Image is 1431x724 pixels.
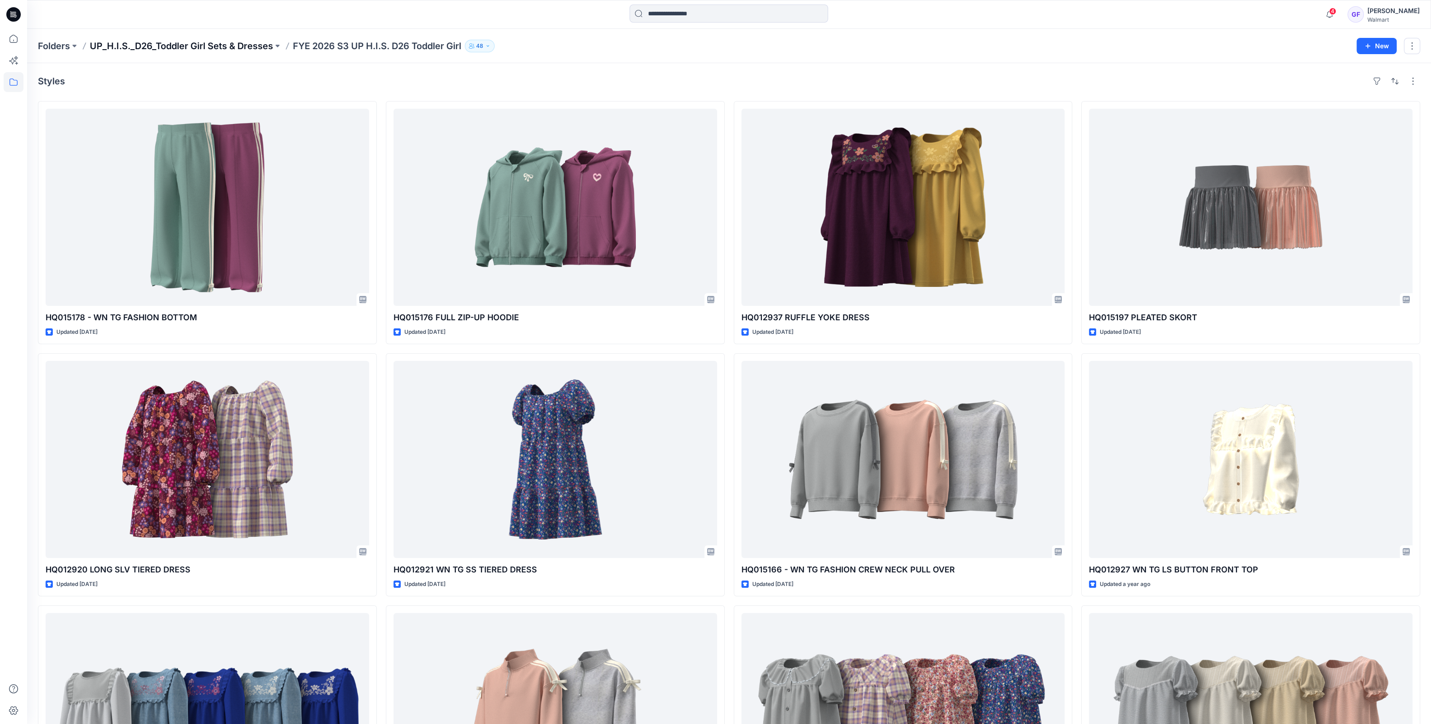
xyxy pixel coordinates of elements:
[394,361,717,558] a: HQ012921 WN TG SS TIERED DRESS
[46,563,369,576] p: HQ012920 LONG SLV TIERED DRESS
[46,311,369,324] p: HQ015178 - WN TG FASHION BOTTOM
[394,563,717,576] p: HQ012921 WN TG SS TIERED DRESS
[404,580,445,589] p: Updated [DATE]
[46,361,369,558] a: HQ012920 LONG SLV TIERED DRESS
[38,40,70,52] a: Folders
[394,109,717,306] a: HQ015176 FULL ZIP-UP HOODIE
[1357,38,1397,54] button: New
[741,563,1065,576] p: HQ015166 - WN TG FASHION CREW NECK PULL OVER
[1100,580,1150,589] p: Updated a year ago
[1089,361,1412,558] a: HQ012927 WN TG LS BUTTON FRONT TOP
[56,327,97,337] p: Updated [DATE]
[741,109,1065,306] a: HQ012937 RUFFLE YOKE DRESS
[1100,327,1141,337] p: Updated [DATE]
[752,580,793,589] p: Updated [DATE]
[741,311,1065,324] p: HQ012937 RUFFLE YOKE DRESS
[1089,311,1412,324] p: HQ015197 PLEATED SKORT
[465,40,495,52] button: 48
[90,40,273,52] a: UP_H.I.S._D26_Toddler Girl Sets & Dresses
[1348,6,1364,23] div: GF
[56,580,97,589] p: Updated [DATE]
[1089,109,1412,306] a: HQ015197 PLEATED SKORT
[394,311,717,324] p: HQ015176 FULL ZIP-UP HOODIE
[38,76,65,87] h4: Styles
[293,40,461,52] p: FYE 2026 S3 UP H.I.S. D26 Toddler Girl
[741,361,1065,558] a: HQ015166 - WN TG FASHION CREW NECK PULL OVER
[46,109,369,306] a: HQ015178 - WN TG FASHION BOTTOM
[1367,16,1420,23] div: Walmart
[404,327,445,337] p: Updated [DATE]
[476,41,483,51] p: 48
[1089,563,1412,576] p: HQ012927 WN TG LS BUTTON FRONT TOP
[752,327,793,337] p: Updated [DATE]
[1329,8,1336,15] span: 4
[1367,5,1420,16] div: [PERSON_NAME]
